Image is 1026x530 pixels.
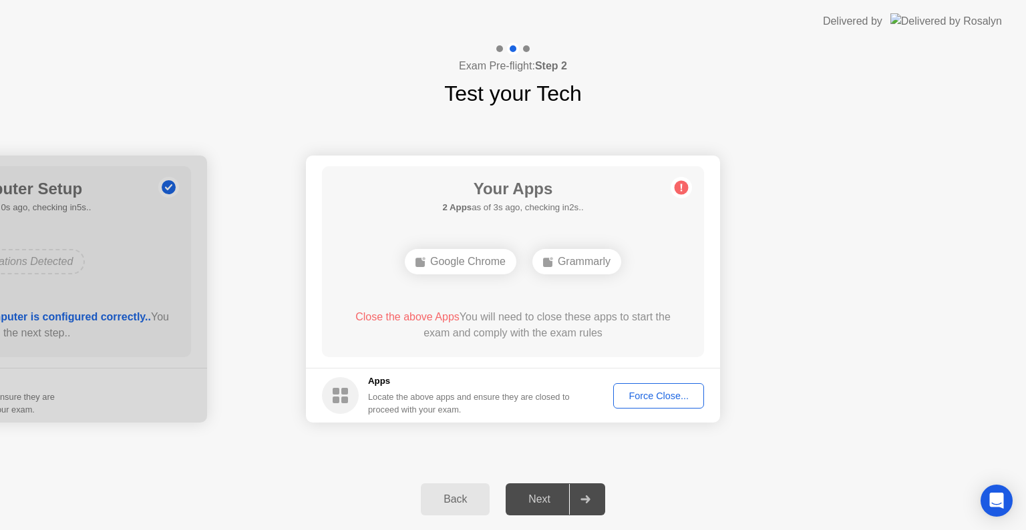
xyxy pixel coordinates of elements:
div: Locate the above apps and ensure they are closed to proceed with your exam. [368,390,570,416]
img: Delivered by Rosalyn [890,13,1002,29]
button: Force Close... [613,383,704,409]
span: Close the above Apps [355,311,460,322]
h5: as of 3s ago, checking in2s.. [442,201,583,214]
b: 2 Apps [442,202,472,212]
div: You will need to close these apps to start the exam and comply with the exam rules [341,309,685,341]
div: Open Intercom Messenger [981,485,1013,517]
b: Step 2 [535,60,567,71]
div: Next [510,493,569,505]
h1: Your Apps [442,177,583,201]
div: Back [425,493,486,505]
div: Grammarly [532,249,621,274]
div: Google Chrome [405,249,516,274]
button: Next [506,483,605,515]
h4: Exam Pre-flight: [459,58,567,74]
h1: Test your Tech [444,77,582,109]
h5: Apps [368,374,570,388]
button: Back [421,483,490,515]
div: Delivered by [823,13,882,29]
div: Force Close... [618,390,699,401]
